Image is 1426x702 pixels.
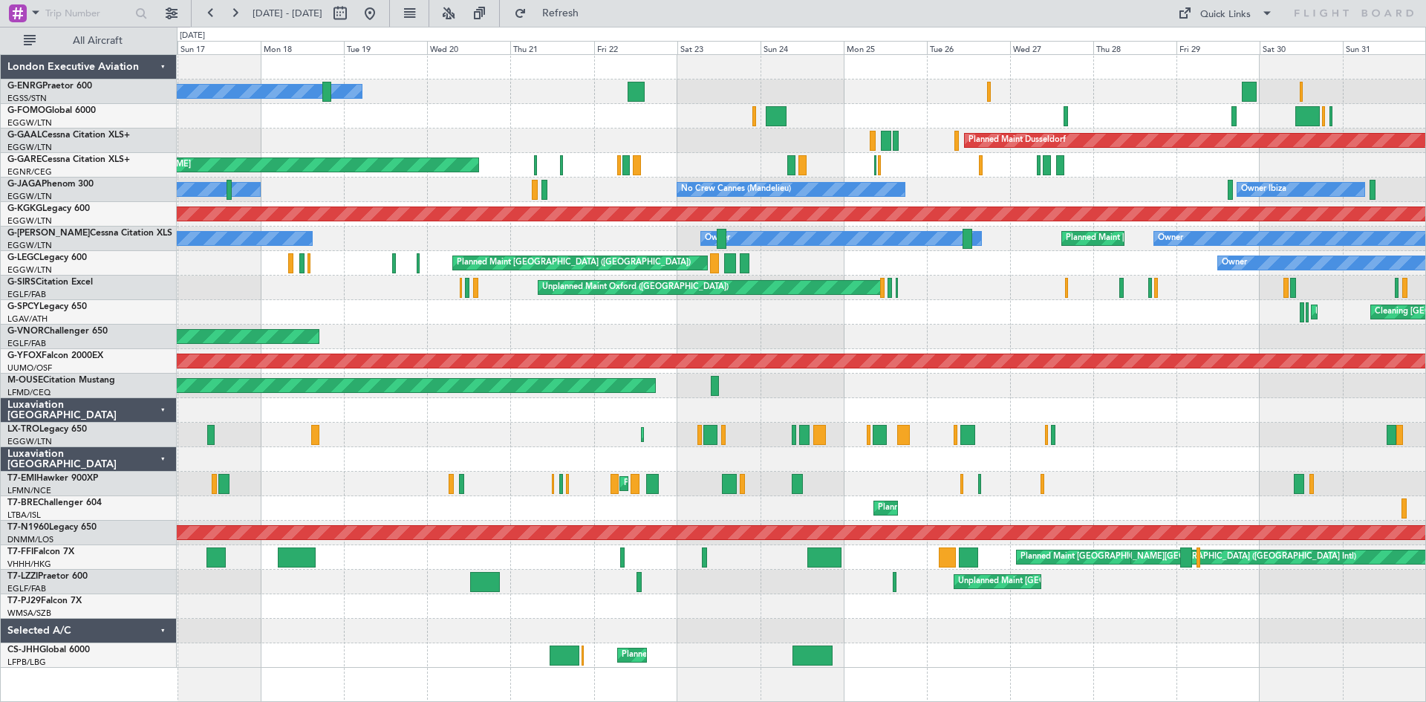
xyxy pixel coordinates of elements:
a: VHHH/HKG [7,559,51,570]
button: All Aircraft [16,29,161,53]
a: T7-N1960Legacy 650 [7,523,97,532]
span: Refresh [530,8,592,19]
a: M-OUSECitation Mustang [7,376,115,385]
span: T7-N1960 [7,523,49,532]
span: G-GAAL [7,131,42,140]
span: G-SPCY [7,302,39,311]
div: Planned Maint [GEOGRAPHIC_DATA] ([GEOGRAPHIC_DATA]) [1066,227,1300,250]
a: EGGW/LTN [7,215,52,227]
div: Planned Maint [GEOGRAPHIC_DATA] ([GEOGRAPHIC_DATA] Intl) [1020,546,1269,568]
a: EGSS/STN [7,93,47,104]
span: [DATE] - [DATE] [253,7,322,20]
a: EGNR/CEG [7,166,52,178]
a: LTBA/ISL [7,510,41,521]
div: Tue 26 [927,41,1010,54]
div: Owner [705,227,730,250]
span: G-FOMO [7,106,45,115]
a: T7-FFIFalcon 7X [7,547,74,556]
a: EGLF/FAB [7,583,46,594]
div: Owner [1222,252,1247,274]
div: Owner [1158,227,1183,250]
div: Mon 18 [261,41,344,54]
a: T7-BREChallenger 604 [7,498,102,507]
a: G-LEGCLegacy 600 [7,253,87,262]
a: G-VNORChallenger 650 [7,327,108,336]
div: Planned Maint Dusseldorf [968,129,1066,152]
div: Planned Maint [GEOGRAPHIC_DATA] ([GEOGRAPHIC_DATA]) [457,252,691,274]
span: T7-EMI [7,474,36,483]
span: G-VNOR [7,327,44,336]
a: LFMN/NCE [7,485,51,496]
div: Planned Maint [PERSON_NAME] [624,472,748,495]
a: EGGW/LTN [7,191,52,202]
div: Sun 24 [761,41,844,54]
a: EGGW/LTN [7,240,52,251]
span: T7-PJ29 [7,597,41,605]
span: T7-BRE [7,498,38,507]
a: LFMD/CEQ [7,387,51,398]
div: Tue 19 [344,41,427,54]
a: EGLF/FAB [7,338,46,349]
span: G-KGKG [7,204,42,213]
div: [DATE] [180,30,205,42]
a: EGGW/LTN [7,264,52,276]
a: CS-JHHGlobal 6000 [7,646,90,654]
div: Unplanned Maint [GEOGRAPHIC_DATA] ([GEOGRAPHIC_DATA]) [958,571,1202,593]
div: Mon 25 [844,41,927,54]
span: All Aircraft [39,36,157,46]
div: Sat 30 [1260,41,1343,54]
span: G-SIRS [7,278,36,287]
div: Thu 21 [510,41,593,54]
div: Wed 20 [427,41,510,54]
a: G-FOMOGlobal 6000 [7,106,96,115]
a: G-ENRGPraetor 600 [7,82,92,91]
a: G-SPCYLegacy 650 [7,302,87,311]
a: T7-PJ29Falcon 7X [7,597,82,605]
span: T7-FFI [7,547,33,556]
a: LGAV/ATH [7,313,48,325]
div: Sat 23 [677,41,761,54]
a: UUMO/OSF [7,363,52,374]
a: G-YFOXFalcon 2000EX [7,351,103,360]
input: Trip Number [45,2,131,25]
a: LX-TROLegacy 650 [7,425,87,434]
div: Fri 22 [594,41,677,54]
a: G-SIRSCitation Excel [7,278,93,287]
div: No Crew Cannes (Mandelieu) [681,178,791,201]
span: G-GARE [7,155,42,164]
a: DNMM/LOS [7,534,53,545]
a: EGGW/LTN [7,142,52,153]
button: Quick Links [1171,1,1280,25]
span: G-ENRG [7,82,42,91]
span: G-[PERSON_NAME] [7,229,90,238]
div: Wed 27 [1010,41,1093,54]
a: G-GARECessna Citation XLS+ [7,155,130,164]
div: Sun 31 [1343,41,1426,54]
a: T7-LZZIPraetor 600 [7,572,88,581]
a: EGLF/FAB [7,289,46,300]
div: Fri 29 [1176,41,1260,54]
a: LFPB/LBG [7,657,46,668]
div: Quick Links [1200,7,1251,22]
a: G-[PERSON_NAME]Cessna Citation XLS [7,229,172,238]
a: EGGW/LTN [7,117,52,129]
button: Refresh [507,1,596,25]
div: Owner Ibiza [1241,178,1286,201]
a: WMSA/SZB [7,608,51,619]
div: [PERSON_NAME][GEOGRAPHIC_DATA] ([GEOGRAPHIC_DATA] Intl) [1097,546,1356,568]
span: G-JAGA [7,180,42,189]
span: G-LEGC [7,253,39,262]
span: LX-TRO [7,425,39,434]
div: Unplanned Maint Oxford ([GEOGRAPHIC_DATA]) [542,276,729,299]
a: G-GAALCessna Citation XLS+ [7,131,130,140]
a: G-KGKGLegacy 600 [7,204,90,213]
span: T7-LZZI [7,572,38,581]
span: CS-JHH [7,646,39,654]
div: Planned Maint [GEOGRAPHIC_DATA] ([GEOGRAPHIC_DATA]) [622,644,856,666]
div: Sun 17 [178,41,261,54]
a: EGGW/LTN [7,436,52,447]
a: T7-EMIHawker 900XP [7,474,98,483]
div: Planned Maint Warsaw ([GEOGRAPHIC_DATA]) [878,497,1057,519]
span: G-YFOX [7,351,42,360]
a: G-JAGAPhenom 300 [7,180,94,189]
